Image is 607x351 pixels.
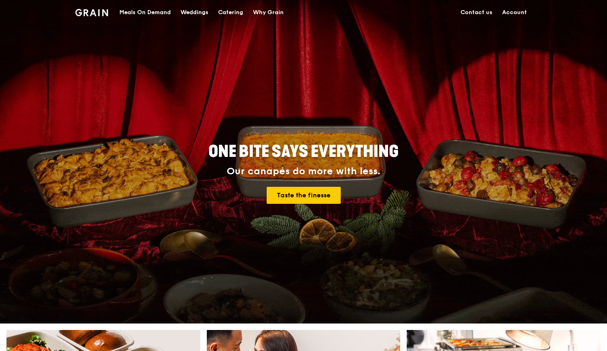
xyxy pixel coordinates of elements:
div: Why Grain [253,0,284,25]
a: Account [497,0,532,25]
a: Contact us [456,0,497,25]
div: Meals On Demand [119,0,171,25]
div: Catering [218,0,243,25]
a: Why Grain [248,0,289,25]
a: Catering [213,0,248,25]
img: Grain [75,9,108,16]
div: Our canapés do more with less. [158,166,449,177]
a: Taste the finesse [267,187,341,204]
div: Weddings [180,0,208,25]
span: ONE BITE SAYS EVERYTHING [208,142,399,161]
a: Weddings [176,0,213,25]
